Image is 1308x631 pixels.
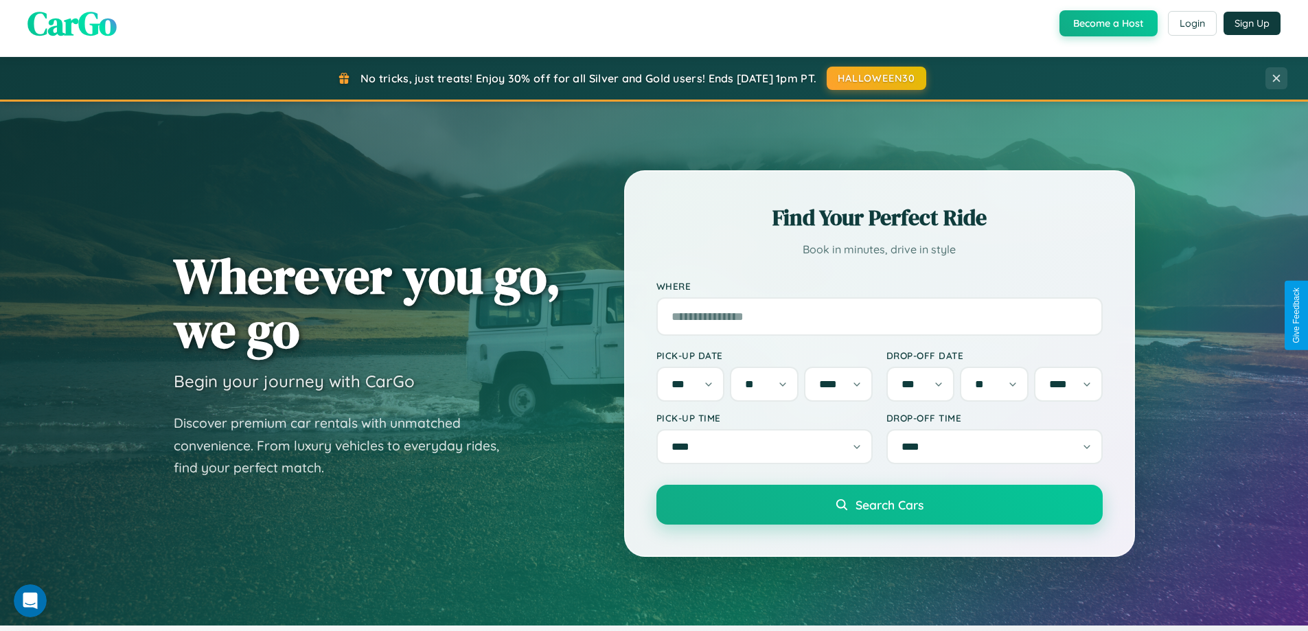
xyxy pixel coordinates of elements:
label: Where [656,280,1103,292]
p: Discover premium car rentals with unmatched convenience. From luxury vehicles to everyday rides, ... [174,412,517,479]
button: HALLOWEEN30 [827,67,926,90]
button: Become a Host [1059,10,1158,36]
span: Search Cars [856,497,923,512]
label: Pick-up Date [656,349,873,361]
button: Search Cars [656,485,1103,525]
span: No tricks, just treats! Enjoy 30% off for all Silver and Gold users! Ends [DATE] 1pm PT. [360,71,816,85]
span: CarGo [27,1,117,46]
h3: Begin your journey with CarGo [174,371,415,391]
label: Drop-off Time [886,412,1103,424]
button: Sign Up [1224,12,1281,35]
label: Drop-off Date [886,349,1103,361]
p: Book in minutes, drive in style [656,240,1103,260]
iframe: Intercom live chat [14,584,47,617]
label: Pick-up Time [656,412,873,424]
h2: Find Your Perfect Ride [656,203,1103,233]
h1: Wherever you go, we go [174,249,561,357]
button: Login [1168,11,1217,36]
div: Give Feedback [1292,288,1301,343]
